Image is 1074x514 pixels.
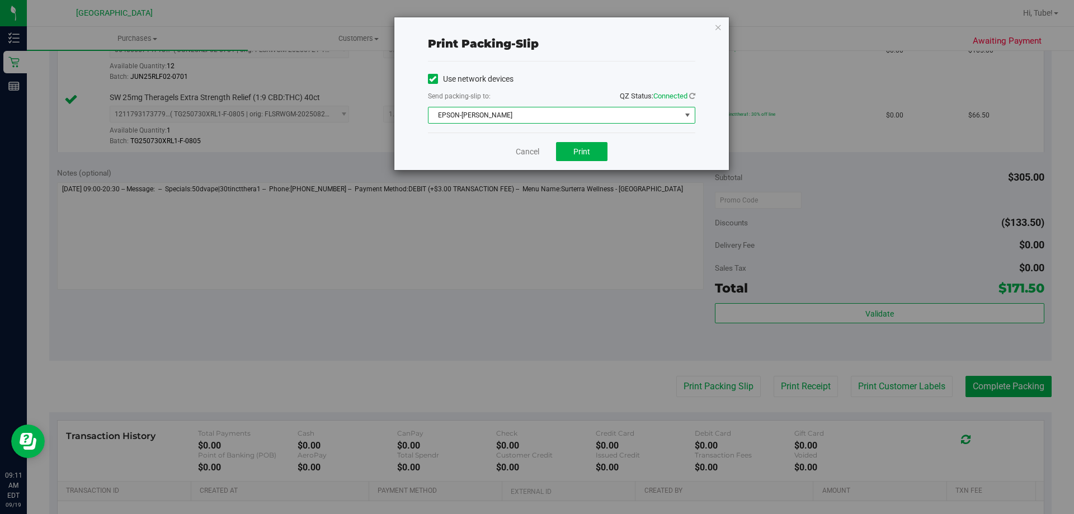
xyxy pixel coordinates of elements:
[428,37,539,50] span: Print packing-slip
[428,107,681,123] span: EPSON-[PERSON_NAME]
[680,107,694,123] span: select
[428,73,514,85] label: Use network devices
[516,146,539,158] a: Cancel
[428,91,491,101] label: Send packing-slip to:
[620,92,695,100] span: QZ Status:
[11,425,45,458] iframe: Resource center
[573,147,590,156] span: Print
[556,142,607,161] button: Print
[653,92,687,100] span: Connected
